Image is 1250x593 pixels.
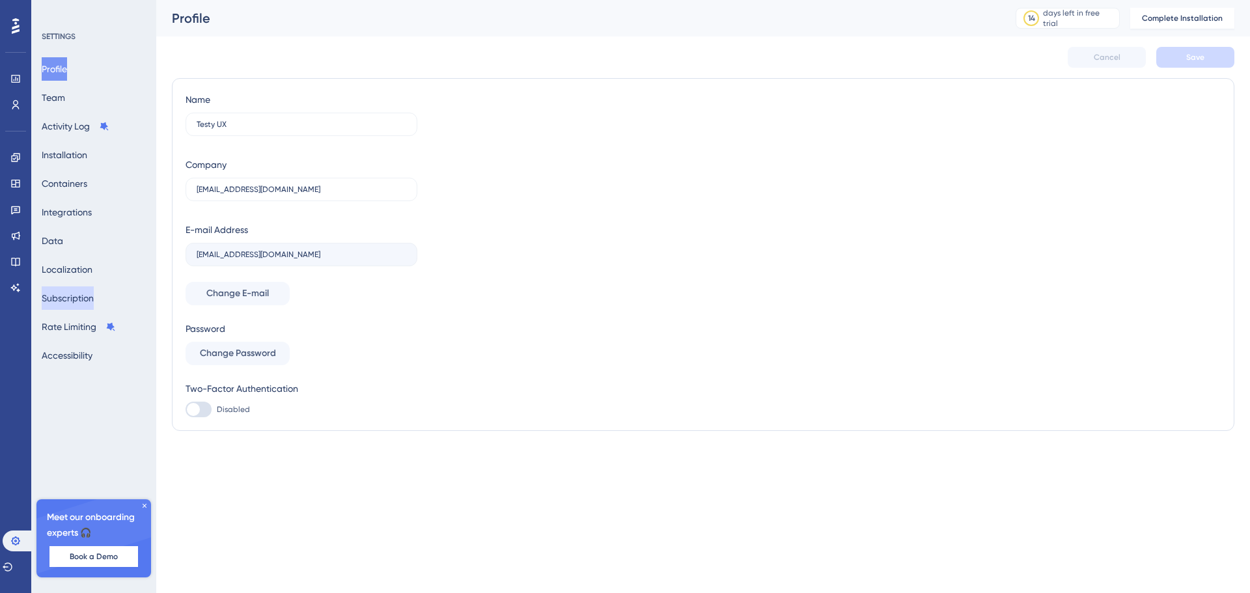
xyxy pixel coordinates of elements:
button: Cancel [1068,47,1146,68]
button: Activity Log [42,115,109,138]
div: Profile [172,9,983,27]
button: Rate Limiting [42,315,116,338]
input: Name Surname [197,120,406,129]
button: Integrations [42,200,92,224]
button: Book a Demo [49,546,138,567]
button: Save [1156,47,1234,68]
button: Change Password [186,342,290,365]
input: E-mail Address [197,250,406,259]
button: Team [42,86,65,109]
span: Disabled [217,404,250,415]
div: Name [186,92,210,107]
span: Save [1186,52,1204,62]
div: Company [186,157,227,172]
div: 14 [1028,13,1035,23]
button: Localization [42,258,92,281]
span: Complete Installation [1142,13,1223,23]
div: Two-Factor Authentication [186,381,417,396]
input: Company Name [197,185,406,194]
button: Containers [42,172,87,195]
span: Change E-mail [206,286,269,301]
div: SETTINGS [42,31,147,42]
button: Change E-mail [186,282,290,305]
button: Installation [42,143,87,167]
span: Book a Demo [70,551,118,562]
button: Subscription [42,286,94,310]
button: Profile [42,57,67,81]
span: Change Password [200,346,276,361]
span: Cancel [1094,52,1120,62]
button: Complete Installation [1130,8,1234,29]
div: days left in free trial [1043,8,1115,29]
div: E-mail Address [186,222,248,238]
button: Data [42,229,63,253]
span: Meet our onboarding experts 🎧 [47,510,141,541]
div: Password [186,321,417,337]
button: Accessibility [42,344,92,367]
